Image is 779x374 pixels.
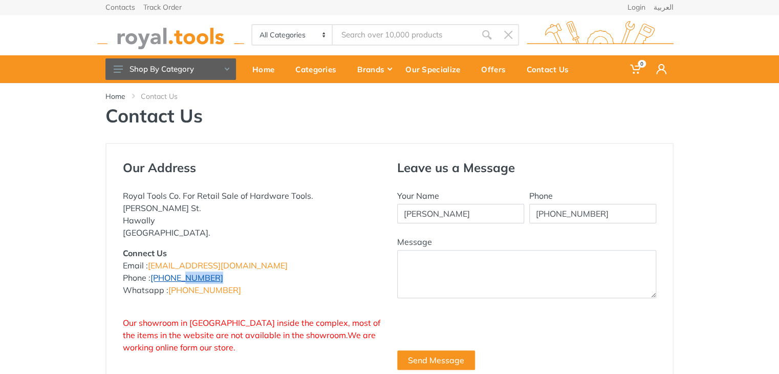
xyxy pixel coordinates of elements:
img: royal.tools Logo [97,21,244,49]
label: Message [397,236,432,248]
a: Our Specialize [398,55,474,83]
input: Your Name [397,204,524,223]
button: Shop By Category [105,58,236,80]
div: Our Specialize [398,58,474,80]
a: العربية [654,4,674,11]
div: Categories [288,58,350,80]
label: Your Name [397,190,439,202]
iframe: reCAPTCHA [397,310,553,350]
a: Contacts [105,4,135,11]
select: Category [252,25,333,45]
button: Send Message [397,350,475,370]
a: Track Order [143,4,182,11]
a: Home [105,91,125,101]
span: Our showroom in [GEOGRAPHIC_DATA] inside the complex, most of the items in the website are not av... [123,318,380,352]
p: Royal Tools Co. For Retail Sale of Hardware Tools. [PERSON_NAME] St. Hawally [GEOGRAPHIC_DATA]. [123,190,382,239]
a: 0 [623,55,649,83]
a: [EMAIL_ADDRESS][DOMAIN_NAME] [148,260,288,271]
a: Home [245,55,288,83]
strong: Connect Us [123,248,167,258]
p: Email : Phone : Whatsapp : [123,247,382,296]
h1: Contact Us [105,105,674,127]
a: [PHONE_NUMBER] [168,285,241,295]
label: Phone [529,190,553,202]
div: Home [245,58,288,80]
nav: breadcrumb [105,91,674,101]
img: royal.tools Logo [527,21,674,49]
input: Phone [529,204,656,223]
div: Offers [474,58,520,80]
div: Contact Us [520,58,582,80]
a: Offers [474,55,520,83]
a: Categories [288,55,350,83]
h4: Leave us a Message [397,160,656,175]
a: Contact Us [520,55,582,83]
li: Contact Us [141,91,193,101]
div: Brands [350,58,398,80]
input: Site search [333,24,476,46]
h4: Our Address [123,160,382,175]
a: Login [627,4,645,11]
a: [PHONE_NUMBER] [150,273,223,283]
span: 0 [638,60,646,68]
